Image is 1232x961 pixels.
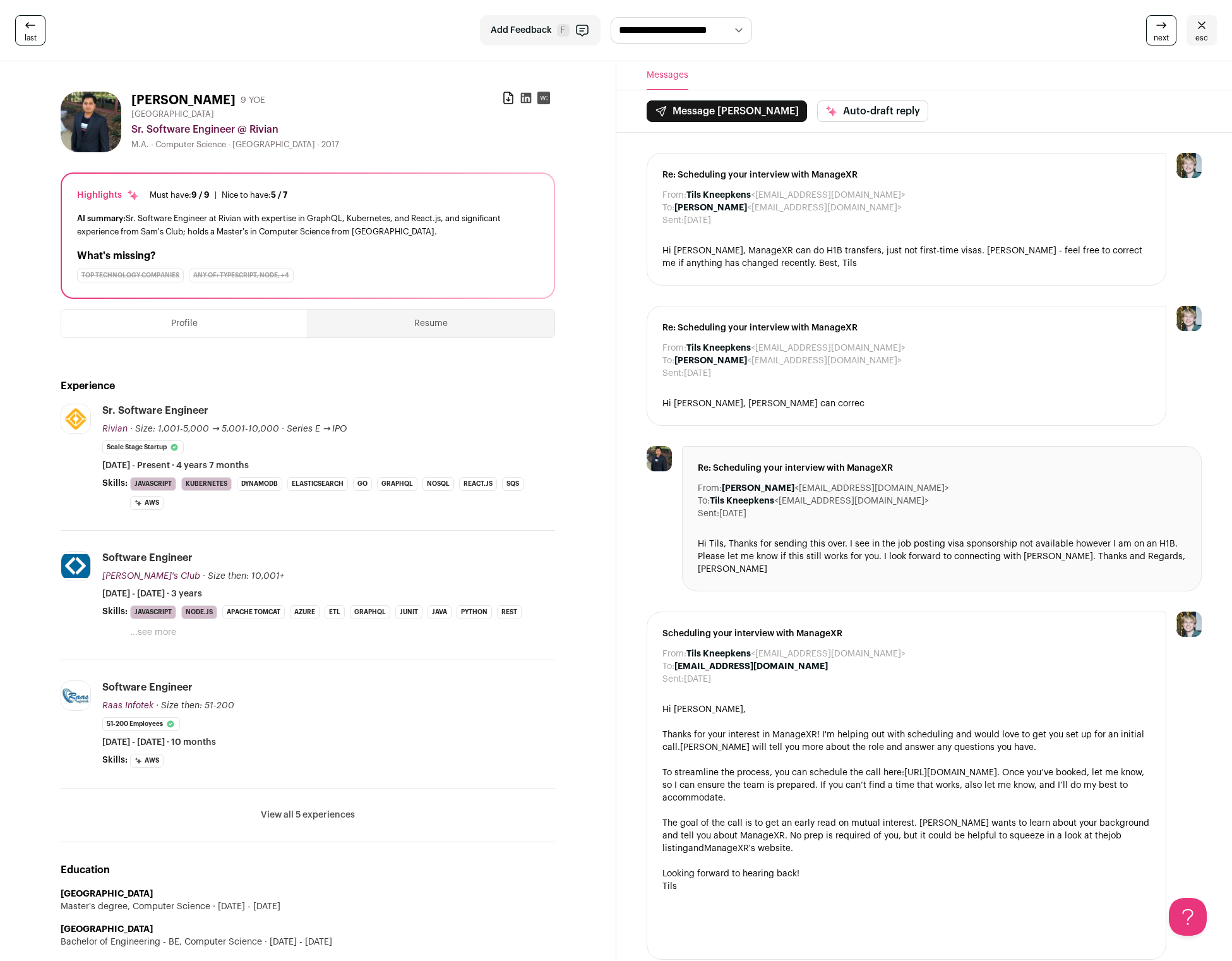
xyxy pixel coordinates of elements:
dd: [DATE] [684,214,711,227]
span: AI summary: [77,214,126,222]
dt: From: [698,482,722,495]
img: 6494470-medium_jpg [1176,612,1202,637]
li: Node.js [181,605,217,619]
img: d7c19cac8ec1d325fe18bfaf867f05df746c9855ccca786d7a74a1db76128317.jpg [61,404,90,433]
div: Any of: typescript, node, +4 [189,269,294,282]
b: Tils Kneepkens [686,191,751,200]
span: next [1154,33,1169,43]
b: [PERSON_NAME] [722,484,794,493]
strong: [GEOGRAPHIC_DATA] [61,925,153,934]
dd: <[EMAIL_ADDRESS][DOMAIN_NAME]> [674,202,902,214]
div: Top Technology Companies [77,269,184,282]
h2: Education [61,862,555,878]
span: Rivian [102,425,128,433]
iframe: Help Scout Beacon - Open [1169,898,1207,936]
dt: From: [662,189,686,202]
div: Tils [662,880,1151,893]
b: Tils Kneepkens [710,497,774,505]
div: Thanks for your interest in ManageXR! I'm helping out with scheduling and would love to get you s... [662,728,1151,754]
button: ...see more [130,626,176,639]
span: Re: Scheduling your interview with ManageXR [698,462,1187,474]
span: [DATE] - [DATE] · 3 years [102,588,202,600]
div: Hi Tils, Thanks for sending this over. I see in the job posting visa sponsorship not available ho... [698,538,1187,576]
button: Auto-draft reply [817,100,928,122]
span: Skills: [102,754,128,766]
div: To streamline the process, you can schedule the call here: . Once you’ve booked, let me know, so ... [662,766,1151,804]
button: Message [PERSON_NAME] [647,100,807,122]
dt: To: [662,202,674,214]
button: Resume [308,310,554,337]
div: Hi [PERSON_NAME], ManageXR can do H1B transfers, just not first-time visas. [PERSON_NAME] - feel ... [662,245,1151,270]
b: [EMAIL_ADDRESS][DOMAIN_NAME] [674,662,828,671]
li: DynamoDB [237,477,282,491]
div: 9 YOE [241,94,265,107]
div: Hi [PERSON_NAME], [662,703,1151,716]
dd: <[EMAIL_ADDRESS][DOMAIN_NAME]> [674,354,902,367]
dt: From: [662,648,686,660]
li: Scale Stage Startup [102,440,184,454]
b: Tils Kneepkens [686,650,751,658]
dt: From: [662,342,686,354]
dd: [DATE] [719,507,746,520]
span: 5 / 7 [271,191,287,199]
dt: To: [662,660,674,673]
dt: Sent: [662,673,684,686]
button: Messages [647,61,688,90]
li: Go [353,477,372,491]
span: [DATE] - [DATE] · 10 months [102,736,216,749]
div: Must have: [150,190,210,200]
img: 68de4e89e40faf25d288f056246f8610dc20e183ab49d6236b7a14b2f77be128.jpg [61,92,121,152]
dd: <[EMAIL_ADDRESS][DOMAIN_NAME]> [722,482,949,495]
span: · Size then: 51-200 [156,701,234,710]
button: View all 5 experiences [261,809,355,821]
li: Elasticsearch [287,477,348,491]
li: AWS [130,496,164,510]
li: ETL [325,605,345,619]
li: Java [428,605,452,619]
li: JavaScript [130,477,176,491]
b: [PERSON_NAME] [674,356,747,365]
span: Raas Infotek [102,701,153,710]
div: Master's degree, Computer Science [61,900,555,913]
li: GraphQL [377,477,417,491]
span: Skills: [102,605,128,618]
span: F [557,24,570,37]
li: Apache Tomcat [222,605,285,619]
b: [PERSON_NAME] [674,203,747,212]
span: [PERSON_NAME] will tell you more about the role and answer any questions you have. [680,743,1036,752]
div: Bachelor of Engineering - BE, Computer Science [61,936,555,948]
span: 9 / 9 [191,191,210,199]
li: JUnit [395,605,422,619]
ul: | [150,190,287,200]
img: a812202682f6f3bed4d9d1d0c5234e79e01203f1979ca145df7be33e66aceee5.jpg [61,554,90,578]
a: ManageXR's website [704,844,791,853]
li: JavaScript [130,605,176,619]
div: Looking forward to hearing back! [662,867,1151,880]
button: Add Feedback F [480,15,601,45]
a: last [15,15,45,45]
div: Nice to have: [222,190,287,200]
h1: [PERSON_NAME] [131,92,236,109]
dd: <[EMAIL_ADDRESS][DOMAIN_NAME]> [686,648,906,660]
div: Highlights [77,189,140,202]
button: Profile [61,310,308,337]
div: The goal of the call is to get an early read on mutual interest. [PERSON_NAME] wants to learn abo... [662,817,1151,855]
img: 68de4e89e40faf25d288f056246f8610dc20e183ab49d6236b7a14b2f77be128.jpg [647,446,672,471]
div: Sr. Software Engineer [102,404,208,418]
img: 6494470-medium_jpg [1176,153,1202,178]
img: 6494470-medium_jpg [1176,306,1202,331]
span: Add Feedback [491,24,552,37]
dd: [DATE] [684,673,711,686]
h2: Experience [61,378,555,394]
li: SQS [502,477,523,491]
dt: To: [662,354,674,367]
dt: Sent: [698,507,719,520]
b: Tils Kneepkens [686,344,751,353]
span: Re: Scheduling your interview with ManageXR [662,322,1151,334]
li: REST [497,605,522,619]
li: Python [457,605,492,619]
span: [PERSON_NAME]'s Club [102,572,200,581]
div: Sr. Software Engineer at Rivian with expertise in GraphQL, Kubernetes, and React.js, and signific... [77,212,539,238]
span: [DATE] - [DATE] [262,936,332,948]
span: esc [1195,33,1208,43]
